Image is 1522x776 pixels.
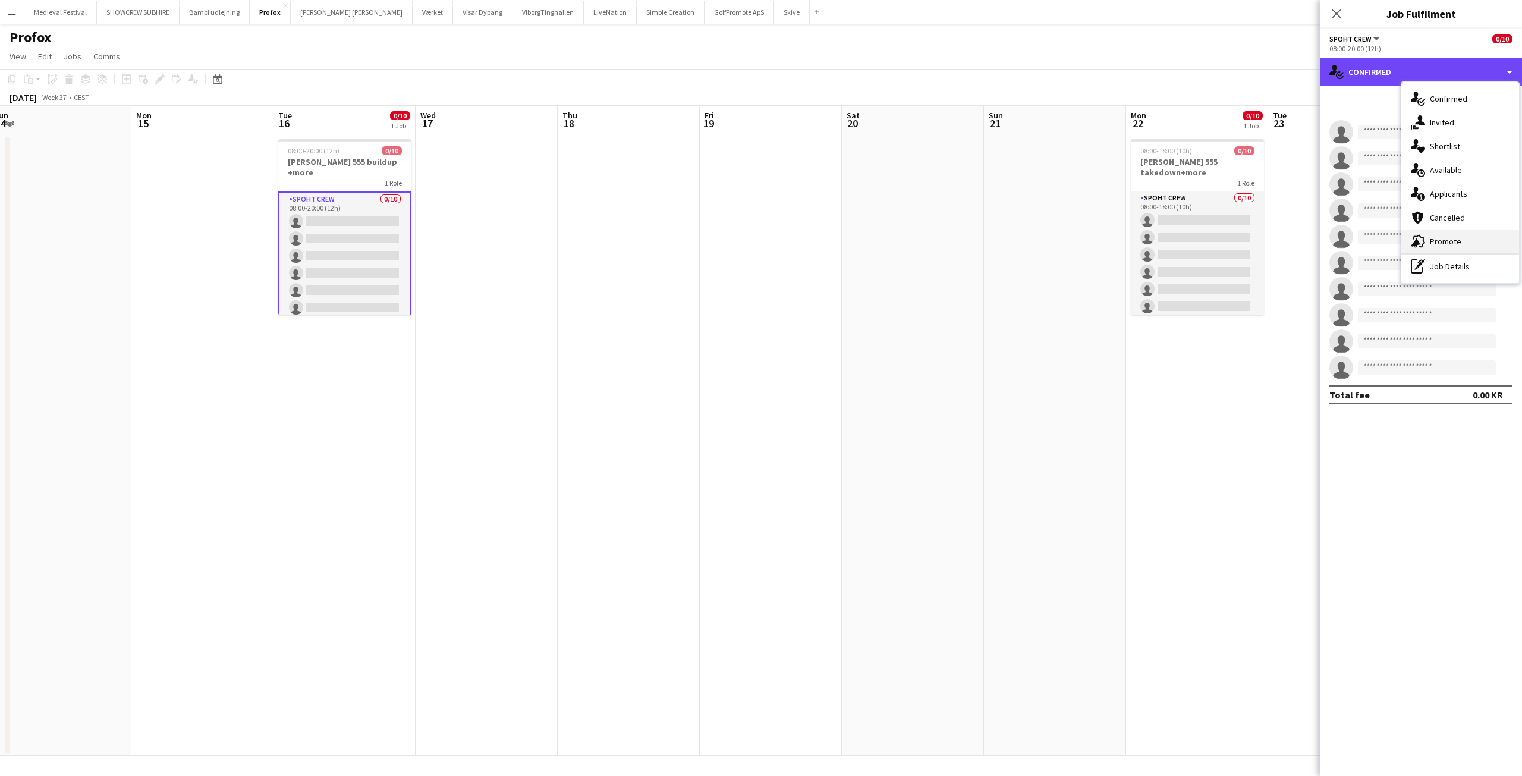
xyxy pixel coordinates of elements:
span: 17 [419,117,436,130]
app-card-role: Spoht Crew0/1008:00-20:00 (12h) [278,191,411,389]
span: Invited [1430,117,1454,128]
span: Confirmed [1430,93,1467,104]
span: Edit [38,51,52,62]
span: Sat [847,110,860,121]
div: Total fee [1329,389,1370,401]
h3: Job Fulfilment [1320,6,1522,21]
button: Simple Creation [637,1,705,24]
span: Promote [1430,236,1461,247]
span: Thu [562,110,577,121]
button: Spoht Crew [1329,34,1381,43]
span: 0/10 [1492,34,1512,43]
span: Comms [93,51,120,62]
span: Spoht Crew [1329,34,1372,43]
h3: [PERSON_NAME] 555 buildup +more [278,156,411,178]
app-card-role: Spoht Crew0/1008:00-18:00 (10h) [1131,191,1264,387]
div: Job Details [1401,255,1519,278]
div: 1 Job [1243,121,1262,130]
app-job-card: 08:00-20:00 (12h)0/10[PERSON_NAME] 555 buildup +more1 RoleSpoht Crew0/1008:00-20:00 (12h) [278,139,411,315]
div: 0.00 KR [1473,389,1503,401]
span: Tue [1273,110,1287,121]
span: Mon [136,110,152,121]
span: Cancelled [1430,212,1465,223]
div: CEST [74,93,89,102]
span: 08:00-18:00 (10h) [1140,146,1192,155]
span: 16 [276,117,292,130]
span: 21 [987,117,1003,130]
a: Jobs [59,49,86,64]
button: Bambi udlejning [180,1,250,24]
span: 20 [845,117,860,130]
span: Jobs [64,51,81,62]
button: GolfPromote ApS [705,1,774,24]
span: Mon [1131,110,1146,121]
span: Sun [989,110,1003,121]
span: Shortlist [1430,141,1460,152]
span: 22 [1129,117,1146,130]
div: 08:00-20:00 (12h) [1329,44,1512,53]
a: View [5,49,31,64]
h1: Profox [10,29,51,46]
span: 1 Role [1237,178,1254,187]
button: Visar Dypang [453,1,512,24]
a: Edit [33,49,56,64]
button: Profox [250,1,291,24]
span: Tue [278,110,292,121]
span: Available [1430,165,1462,175]
div: 1 Job [391,121,410,130]
button: SHOWCREW SUBHIRE [97,1,180,24]
a: Comms [89,49,125,64]
button: [PERSON_NAME] [PERSON_NAME] [291,1,413,24]
h3: [PERSON_NAME] 555 takedown+more [1131,156,1264,178]
span: 1 Role [385,178,402,187]
span: Wed [420,110,436,121]
span: 0/10 [390,111,410,120]
span: 18 [561,117,577,130]
button: Medieval Festival [24,1,97,24]
span: 15 [134,117,152,130]
button: Skive [774,1,810,24]
div: [DATE] [10,92,37,103]
span: 08:00-20:00 (12h) [288,146,339,155]
span: 0/10 [382,146,402,155]
span: 23 [1271,117,1287,130]
span: 0/10 [1234,146,1254,155]
span: 19 [703,117,714,130]
span: Week 37 [39,93,69,102]
span: Applicants [1430,188,1467,199]
button: LiveNation [584,1,637,24]
div: Confirmed [1320,58,1522,86]
span: 0/10 [1243,111,1263,120]
button: ViborgTinghallen [512,1,584,24]
button: Værket [413,1,453,24]
span: Fri [705,110,714,121]
app-job-card: 08:00-18:00 (10h)0/10[PERSON_NAME] 555 takedown+more1 RoleSpoht Crew0/1008:00-18:00 (10h) [1131,139,1264,315]
span: View [10,51,26,62]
